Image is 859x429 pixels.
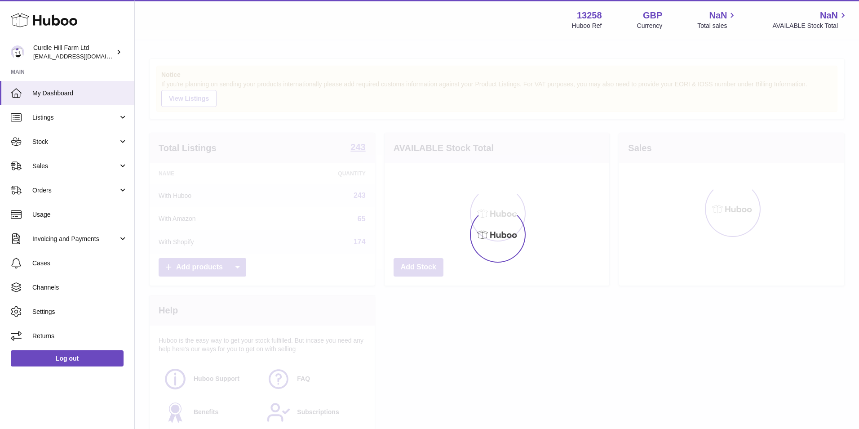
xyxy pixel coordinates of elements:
span: My Dashboard [32,89,128,98]
span: NaN [820,9,838,22]
a: NaN Total sales [697,9,737,30]
span: Channels [32,283,128,292]
span: Total sales [697,22,737,30]
img: internalAdmin-13258@internal.huboo.com [11,45,24,59]
span: Invoicing and Payments [32,235,118,243]
span: Orders [32,186,118,195]
span: [EMAIL_ADDRESS][DOMAIN_NAME] [33,53,132,60]
span: Listings [32,113,118,122]
div: Currency [637,22,663,30]
span: Settings [32,308,128,316]
strong: GBP [643,9,662,22]
span: AVAILABLE Stock Total [772,22,848,30]
span: NaN [709,9,727,22]
strong: 13258 [577,9,602,22]
span: Usage [32,210,128,219]
span: Sales [32,162,118,170]
span: Returns [32,332,128,340]
span: Cases [32,259,128,268]
a: NaN AVAILABLE Stock Total [772,9,848,30]
div: Curdle Hill Farm Ltd [33,44,114,61]
a: Log out [11,350,124,366]
span: Stock [32,138,118,146]
div: Huboo Ref [572,22,602,30]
